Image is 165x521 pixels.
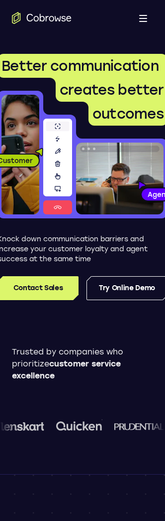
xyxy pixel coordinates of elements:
[76,143,164,214] img: A customer support agent talking on the phone
[1,95,39,214] img: A customer holding their phone
[12,359,121,380] span: customer service excellence
[12,12,72,24] a: Go to the home page
[60,81,164,98] span: creates better
[1,57,159,74] span: Better communication
[114,422,165,430] img: prudential
[56,418,102,434] img: quicken
[43,119,72,214] img: A series of tools used in co-browsing sessions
